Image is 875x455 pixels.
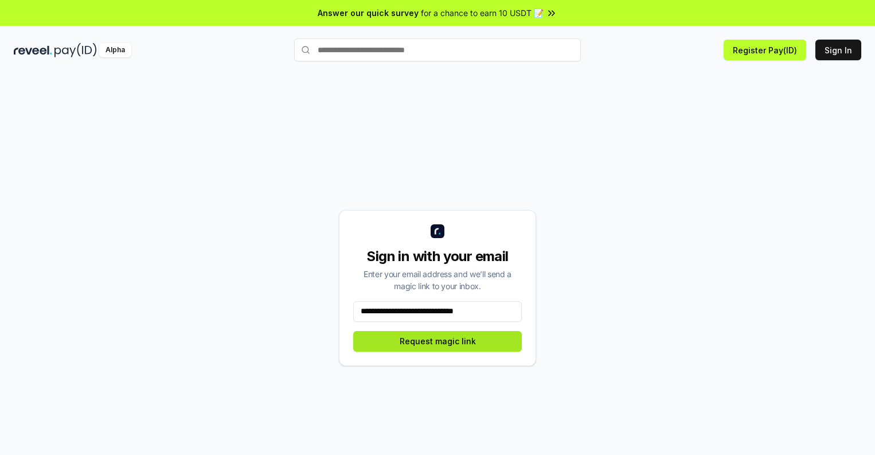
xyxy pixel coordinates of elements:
div: Sign in with your email [353,247,522,266]
img: pay_id [54,43,97,57]
img: logo_small [431,224,444,238]
button: Sign In [815,40,861,60]
span: Answer our quick survey [318,7,419,19]
img: reveel_dark [14,43,52,57]
div: Alpha [99,43,131,57]
button: Request magic link [353,331,522,352]
div: Enter your email address and we’ll send a magic link to your inbox. [353,268,522,292]
span: for a chance to earn 10 USDT 📝 [421,7,544,19]
button: Register Pay(ID) [724,40,806,60]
